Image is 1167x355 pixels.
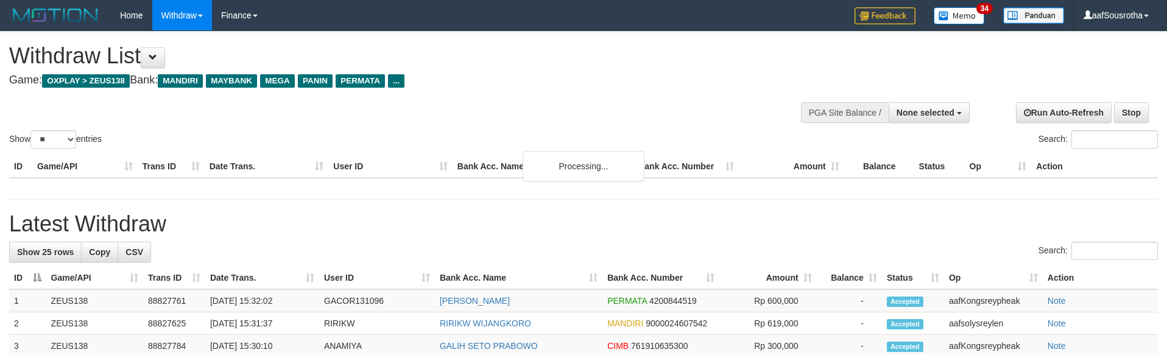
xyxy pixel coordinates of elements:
label: Show entries [9,130,102,149]
td: ZEUS138 [46,289,143,312]
span: CSV [125,247,143,257]
span: PERMATA [607,296,647,306]
span: Accepted [887,342,923,352]
div: PGA Site Balance / [801,102,889,123]
a: Show 25 rows [9,242,82,262]
a: Note [1048,296,1066,306]
td: 88827625 [143,312,205,335]
td: 2 [9,312,46,335]
a: [PERSON_NAME] [440,296,510,306]
th: Trans ID: activate to sort column ascending [143,267,205,289]
th: Amount [739,155,844,178]
a: Stop [1114,102,1149,123]
a: Note [1048,341,1066,351]
label: Search: [1038,130,1158,149]
span: PANIN [298,74,333,88]
th: Op: activate to sort column ascending [944,267,1043,289]
td: RIRIKW [319,312,435,335]
th: ID: activate to sort column descending [9,267,46,289]
span: 34 [976,3,993,14]
input: Search: [1071,130,1158,149]
span: Show 25 rows [17,247,74,257]
td: GACOR131096 [319,289,435,312]
span: Copy 761910635300 to clipboard [631,341,688,351]
span: ... [388,74,404,88]
span: Copy 4200844519 to clipboard [649,296,697,306]
td: ZEUS138 [46,312,143,335]
th: Balance [844,155,914,178]
th: Bank Acc. Name: activate to sort column ascending [435,267,602,289]
th: Bank Acc. Number: activate to sort column ascending [602,267,719,289]
th: Trans ID [138,155,205,178]
a: RIRIKW WIJANGKORO [440,318,531,328]
span: MANDIRI [607,318,643,328]
th: Bank Acc. Number [633,155,739,178]
td: [DATE] 15:31:37 [205,312,319,335]
h1: Latest Withdraw [9,212,1158,236]
span: Copy [89,247,110,257]
th: Date Trans.: activate to sort column ascending [205,267,319,289]
h1: Withdraw List [9,44,766,68]
a: Note [1048,318,1066,328]
span: MANDIRI [158,74,203,88]
img: MOTION_logo.png [9,6,102,24]
th: User ID [328,155,453,178]
span: PERMATA [336,74,385,88]
td: Rp 619,000 [719,312,817,335]
th: Amount: activate to sort column ascending [719,267,817,289]
a: Run Auto-Refresh [1016,102,1112,123]
span: MEGA [260,74,295,88]
a: CSV [118,242,151,262]
th: Action [1043,267,1158,289]
th: Date Trans. [205,155,329,178]
td: 88827761 [143,289,205,312]
td: aafsolysreylen [944,312,1043,335]
td: 1 [9,289,46,312]
img: panduan.png [1003,7,1064,24]
th: Status: activate to sort column ascending [882,267,944,289]
span: MAYBANK [206,74,257,88]
th: User ID: activate to sort column ascending [319,267,435,289]
th: Game/API [32,155,138,178]
th: Op [965,155,1032,178]
button: None selected [889,102,970,123]
td: aafKongsreypheak [944,289,1043,312]
td: [DATE] 15:32:02 [205,289,319,312]
th: Status [914,155,965,178]
td: - [817,312,882,335]
h4: Game: Bank: [9,74,766,86]
span: None selected [897,108,954,118]
select: Showentries [30,130,76,149]
th: Balance: activate to sort column ascending [817,267,882,289]
a: Copy [81,242,118,262]
a: GALIH SETO PRABOWO [440,341,538,351]
img: Feedback.jpg [855,7,915,24]
img: Button%20Memo.svg [934,7,985,24]
input: Search: [1071,242,1158,260]
td: Rp 600,000 [719,289,817,312]
span: Copy 9000024607542 to clipboard [646,318,707,328]
th: Action [1031,155,1158,178]
label: Search: [1038,242,1158,260]
span: Accepted [887,319,923,329]
td: - [817,289,882,312]
th: ID [9,155,32,178]
span: OXPLAY > ZEUS138 [42,74,130,88]
th: Bank Acc. Name [453,155,633,178]
th: Game/API: activate to sort column ascending [46,267,143,289]
span: Accepted [887,297,923,307]
div: Processing... [523,151,644,181]
span: CIMB [607,341,629,351]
